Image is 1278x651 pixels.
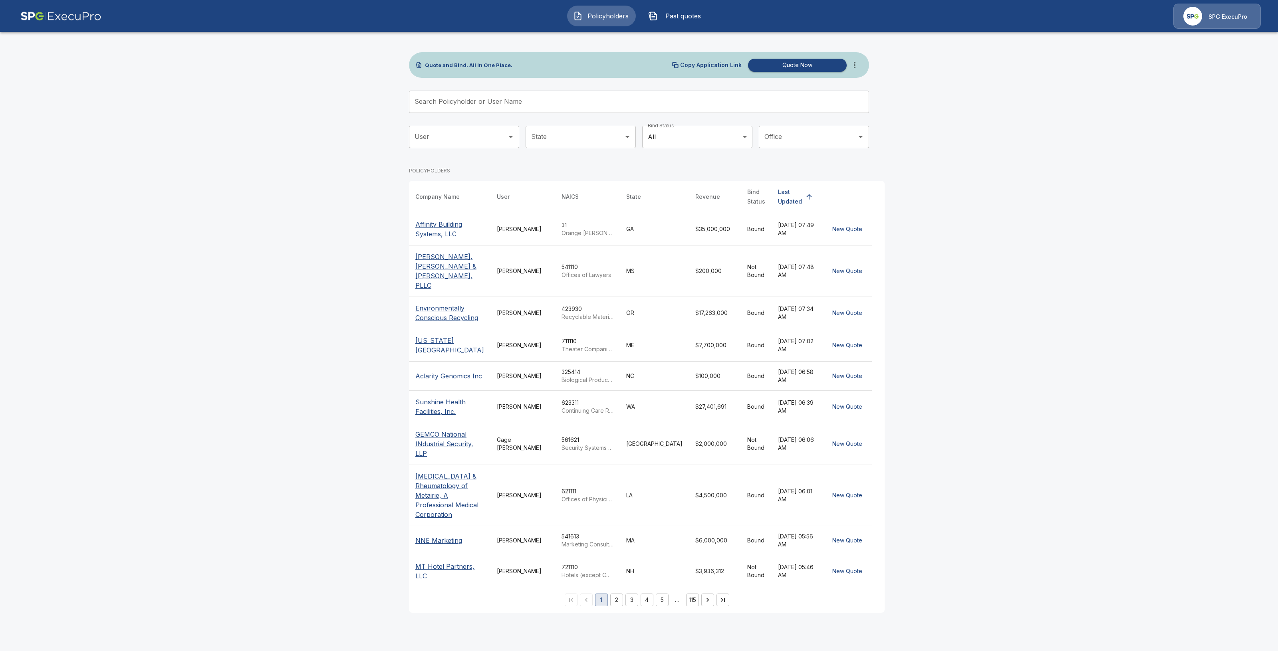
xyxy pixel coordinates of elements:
[829,369,865,384] button: New Quote
[689,555,741,588] td: $3,936,312
[778,187,802,206] div: Last Updated
[1173,4,1261,29] a: Agency IconSPG ExecuPro
[497,403,549,411] div: [PERSON_NAME]
[829,488,865,503] button: New Quote
[497,225,549,233] div: [PERSON_NAME]
[562,271,613,279] p: Offices of Lawyers
[562,229,613,237] p: Orange [PERSON_NAME]
[620,362,689,391] td: NC
[562,368,613,384] div: 325414
[562,345,613,353] p: Theater Companies and Dinner Theaters
[648,122,674,129] label: Bind Status
[562,221,613,237] div: 31
[829,400,865,414] button: New Quote
[772,391,823,423] td: [DATE] 06:39 AM
[680,62,742,68] p: Copy Application Link
[642,126,752,148] div: All
[497,491,549,499] div: [PERSON_NAME]
[772,465,823,526] td: [DATE] 06:01 AM
[829,564,865,579] button: New Quote
[562,571,613,579] p: Hotels (except Casino Hotels) and Motels
[562,444,613,452] p: Security Systems Services (except Locksmiths)
[1209,13,1247,21] p: SPG ExecuPro
[829,264,865,279] button: New Quote
[695,192,720,202] div: Revenue
[586,11,630,21] span: Policyholders
[772,297,823,329] td: [DATE] 07:34 AM
[505,131,516,142] button: Open
[661,11,705,21] span: Past quotes
[562,313,613,321] p: Recyclable Material Merchant Wholesalers
[562,487,613,503] div: 621111
[497,192,510,202] div: User
[741,213,772,245] td: Bound
[716,594,729,606] button: Go to last page
[701,594,714,606] button: Go to next page
[567,6,636,26] button: Policyholders IconPolicyholders
[829,533,865,548] button: New Quote
[741,465,772,526] td: Bound
[562,399,613,415] div: 623311
[741,555,772,588] td: Not Bound
[689,391,741,423] td: $27,401,691
[562,540,613,548] p: Marketing Consulting Services
[620,465,689,526] td: LA
[562,263,613,279] div: 541110
[562,436,613,452] div: 561621
[415,371,482,381] p: Aclarity Genomics Inc
[562,376,613,384] p: Biological Product (except Diagnostic) Manufacturing
[689,526,741,555] td: $6,000,000
[689,465,741,526] td: $4,500,000
[689,362,741,391] td: $100,000
[415,536,462,545] p: NNE Marketing
[497,436,549,452] div: Gage [PERSON_NAME]
[745,59,847,72] a: Quote Now
[829,338,865,353] button: New Quote
[625,594,638,606] button: Go to page 3
[610,594,623,606] button: Go to page 2
[620,423,689,465] td: [GEOGRAPHIC_DATA]
[1183,7,1202,26] img: Agency Icon
[20,4,101,29] img: AA Logo
[622,131,633,142] button: Open
[620,555,689,588] td: NH
[748,59,847,72] button: Quote Now
[641,594,653,606] button: Go to page 4
[497,341,549,349] div: [PERSON_NAME]
[497,536,549,544] div: [PERSON_NAME]
[689,423,741,465] td: $2,000,000
[595,594,608,606] button: page 1
[642,6,711,26] a: Past quotes IconPast quotes
[562,563,613,579] div: 721110
[671,596,684,604] div: …
[425,63,512,68] p: Quote and Bind. All in One Place.
[415,192,460,202] div: Company Name
[847,57,863,73] button: more
[564,594,730,606] nav: pagination navigation
[415,397,484,416] p: Sunshine Health Facilities, Inc.
[741,391,772,423] td: Bound
[415,252,484,290] p: [PERSON_NAME], [PERSON_NAME] & [PERSON_NAME], PLLC
[562,407,613,415] p: Continuing Care Retirement Communities
[689,329,741,362] td: $7,700,000
[497,372,549,380] div: [PERSON_NAME]
[562,337,613,353] div: 711110
[409,181,885,587] table: simple table
[620,391,689,423] td: WA
[741,245,772,297] td: Not Bound
[620,329,689,362] td: ME
[415,336,484,355] p: [US_STATE][GEOGRAPHIC_DATA]
[626,192,641,202] div: State
[497,567,549,575] div: [PERSON_NAME]
[409,167,450,174] p: POLICYHOLDERS
[741,297,772,329] td: Bound
[772,555,823,588] td: [DATE] 05:46 AM
[415,303,484,323] p: Environmentally Conscious Recycling
[562,532,613,548] div: 541613
[772,526,823,555] td: [DATE] 05:56 AM
[741,423,772,465] td: Not Bound
[741,329,772,362] td: Bound
[573,11,583,21] img: Policyholders Icon
[855,131,866,142] button: Open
